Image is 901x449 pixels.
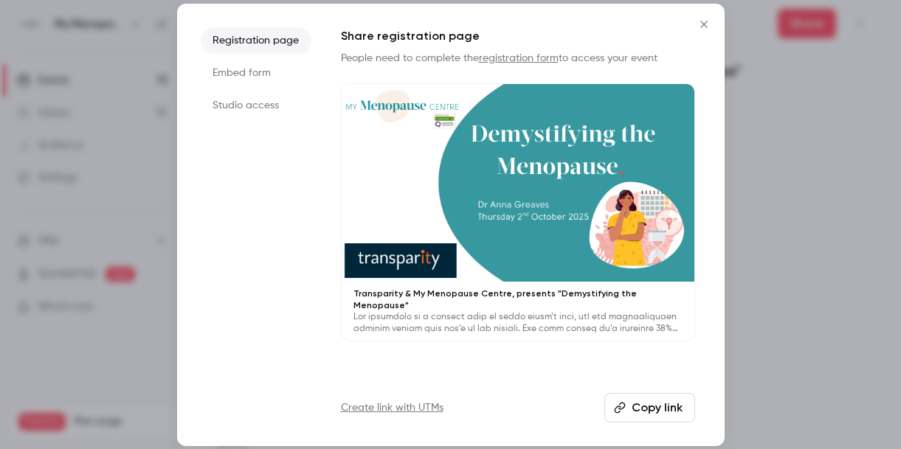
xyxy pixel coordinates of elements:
p: Transparity & My Menopause Centre, presents "Demystifying the Menopause" [353,288,683,311]
li: Embed form [201,60,311,86]
button: Close [689,10,719,39]
a: Transparity & My Menopause Centre, presents "Demystifying the Menopause"Lor ipsumdolo si a consec... [341,83,695,342]
button: Copy link [604,393,695,422]
p: People need to complete the to access your event [341,51,695,66]
li: Registration page [201,27,311,54]
a: registration form [479,53,559,63]
a: Create link with UTMs [341,400,443,415]
h1: Share registration page [341,27,695,45]
li: Studio access [201,92,311,119]
p: Lor ipsumdolo si a consect adip el seddo eiusm’t inci, utl etd magnaaliquaen adminim veniam quis ... [353,311,683,335]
